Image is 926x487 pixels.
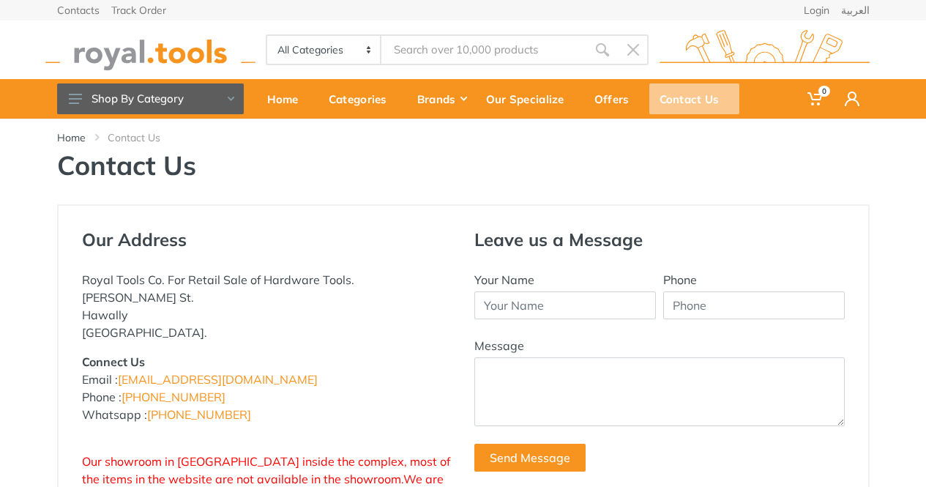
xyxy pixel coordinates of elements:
[584,83,649,114] div: Offers
[804,5,829,15] a: Login
[660,30,870,70] img: royal.tools Logo
[82,271,452,341] p: Royal Tools Co. For Retail Sale of Hardware Tools. [PERSON_NAME] St. Hawally [GEOGRAPHIC_DATA].
[649,79,739,119] a: Contact Us
[108,130,182,145] li: Contact Us
[318,79,407,119] a: Categories
[663,291,845,319] input: Phone
[818,86,830,97] span: 0
[82,353,452,423] p: Email : Phone : Whatsapp :
[57,130,870,145] nav: breadcrumb
[381,34,586,65] input: Site search
[474,337,524,354] label: Message
[841,5,870,15] a: العربية
[122,390,225,404] a: [PHONE_NUMBER]
[318,83,407,114] div: Categories
[57,83,244,114] button: Shop By Category
[82,354,145,369] strong: Connect Us
[797,79,834,119] a: 0
[57,5,100,15] a: Contacts
[474,229,845,250] h4: Leave us a Message
[57,149,870,181] h1: Contact Us
[474,444,586,472] button: Send Message
[649,83,739,114] div: Contact Us
[584,79,649,119] a: Offers
[45,30,255,70] img: royal.tools Logo
[147,407,251,422] a: [PHONE_NUMBER]
[118,372,318,387] a: [EMAIL_ADDRESS][DOMAIN_NAME]
[267,36,382,64] select: Category
[111,5,166,15] a: Track Order
[474,271,534,289] label: Your Name
[476,83,584,114] div: Our Specialize
[82,229,452,250] h4: Our Address
[407,83,476,114] div: Brands
[257,83,318,114] div: Home
[476,79,584,119] a: Our Specialize
[57,130,86,145] a: Home
[663,271,697,289] label: Phone
[257,79,318,119] a: Home
[474,291,656,319] input: Your Name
